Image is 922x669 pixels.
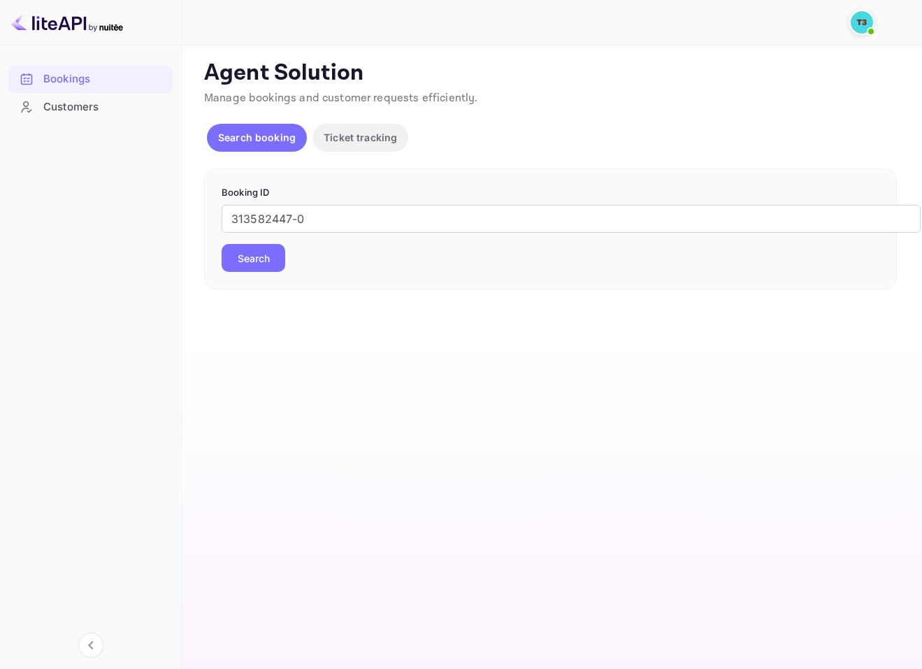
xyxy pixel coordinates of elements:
div: Customers [43,99,166,115]
div: Bookings [43,71,166,87]
div: Bookings [8,66,173,93]
button: Collapse navigation [78,633,103,658]
img: Traveloka 3PS03 [851,11,873,34]
p: Search booking [218,130,296,145]
a: Bookings [8,66,173,92]
img: LiteAPI logo [11,11,123,34]
button: Search [222,244,285,272]
span: Manage bookings and customer requests efficiently. [204,91,478,106]
p: Ticket tracking [324,130,397,145]
p: Booking ID [222,186,879,200]
div: Customers [8,94,173,121]
input: Enter Booking ID (e.g., 63782194) [222,205,921,233]
p: Agent Solution [204,59,897,87]
a: Customers [8,94,173,120]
